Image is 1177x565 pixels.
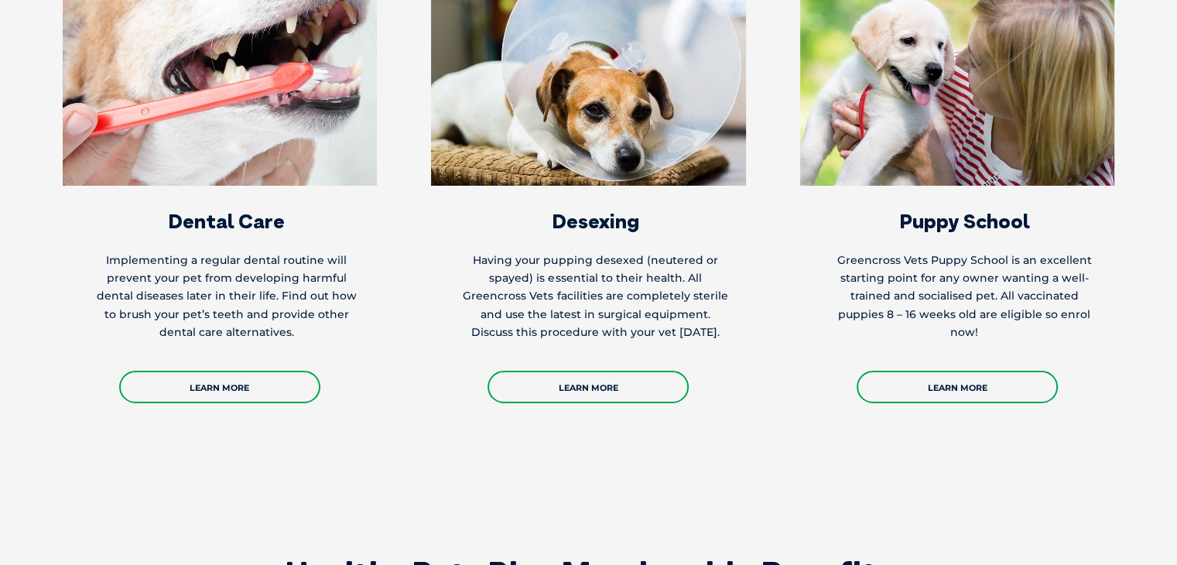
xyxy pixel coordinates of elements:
[94,211,361,231] h3: Dental Care
[857,371,1058,403] a: Learn More
[462,252,729,341] p: Having your pupping desexed (neutered or spayed) is essential to their health. All Greencross Vet...
[831,211,1098,231] h3: Puppy School
[1147,70,1162,86] button: Search
[831,252,1098,341] p: Greencross Vets Puppy School is an excellent starting point for any owner wanting a well-trained ...
[462,211,729,231] h3: Desexing
[488,371,689,403] a: Learn More
[94,252,361,341] p: Implementing a regular dental routine will prevent your pet from developing harmful dental diseas...
[119,371,320,403] a: Learn More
